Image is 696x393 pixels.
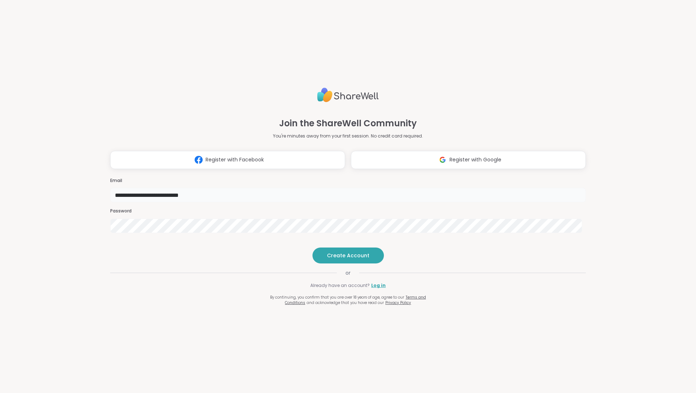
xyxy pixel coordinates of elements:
p: You're minutes away from your first session. No credit card required. [273,133,423,139]
span: or [337,269,359,276]
h3: Password [110,208,586,214]
a: Terms and Conditions [285,295,426,305]
h3: Email [110,178,586,184]
a: Privacy Policy [385,300,411,305]
span: and acknowledge that you have read our [307,300,384,305]
span: Create Account [327,252,369,259]
img: ShareWell Logomark [192,153,206,166]
a: Log in [371,282,386,289]
button: Register with Facebook [110,151,345,169]
button: Register with Google [351,151,586,169]
h1: Join the ShareWell Community [279,117,417,130]
img: ShareWell Logo [317,85,379,105]
img: ShareWell Logomark [436,153,449,166]
span: Register with Facebook [206,156,264,164]
span: By continuing, you confirm that you are over 18 years of age, agree to our [270,295,404,300]
span: Register with Google [449,156,501,164]
span: Already have an account? [310,282,370,289]
button: Create Account [312,248,384,263]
